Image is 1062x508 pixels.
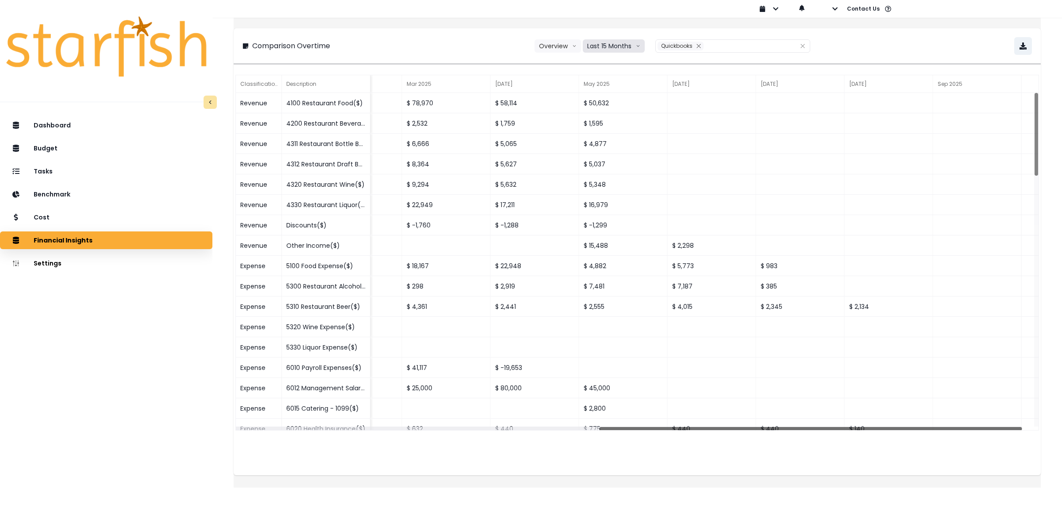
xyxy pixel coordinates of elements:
[696,43,701,49] svg: close
[800,42,805,50] button: Clear
[694,42,704,50] button: Remove
[572,42,577,50] svg: arrow down line
[34,214,50,221] p: Cost
[252,41,330,51] p: Comparison Overtime
[34,191,70,198] p: Benchmark
[800,43,805,49] svg: close
[34,122,71,129] p: Dashboard
[933,75,1022,93] div: Sep 2025
[34,168,53,175] p: Tasks
[668,75,756,93] div: [DATE]
[282,75,370,93] div: Description
[402,75,491,93] div: Mar 2025
[579,75,668,93] div: May 2025
[236,75,282,93] div: Classification
[661,42,693,50] span: Quickbooks
[636,42,640,50] svg: arrow down line
[845,75,933,93] div: [DATE]
[658,42,704,50] div: Quickbooks
[583,39,645,53] button: Last 15 Monthsarrow down line
[756,75,845,93] div: [DATE]
[535,39,581,53] button: Overviewarrow down line
[491,75,579,93] div: [DATE]
[34,145,58,152] p: Budget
